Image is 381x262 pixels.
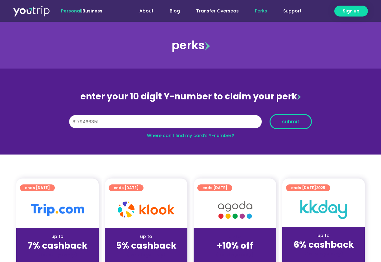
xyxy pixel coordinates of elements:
[109,184,143,191] a: ends [DATE]
[162,5,188,17] a: Blog
[147,132,234,139] a: Where can I find my card’s Y-number?
[294,239,354,251] strong: 6% cashback
[69,114,312,134] form: Y Number
[82,8,102,14] a: Business
[247,5,275,17] a: Perks
[188,5,247,17] a: Transfer Overseas
[197,184,232,191] a: ends [DATE]
[287,250,360,257] div: (for stays only)
[61,8,81,14] span: Personal
[20,184,55,191] a: ends [DATE]
[119,5,310,17] nav: Menu
[202,184,227,191] span: ends [DATE]
[25,184,50,191] span: ends [DATE]
[110,251,182,258] div: (for stays only)
[275,5,310,17] a: Support
[28,240,87,252] strong: 7% cashback
[282,119,299,124] span: submit
[131,5,162,17] a: About
[114,184,139,191] span: ends [DATE]
[316,185,325,190] span: 2025
[21,251,94,258] div: (for stays only)
[66,88,315,105] div: enter your 10 digit Y-number to claim your perk
[116,240,176,252] strong: 5% cashback
[287,232,360,239] div: up to
[199,251,271,258] div: (for stays only)
[217,240,253,252] strong: +10% off
[343,8,360,14] span: Sign up
[229,233,241,240] span: up to
[21,233,94,240] div: up to
[61,8,102,14] span: |
[69,115,262,129] input: 10 digit Y-number (e.g. 8123456789)
[110,233,182,240] div: up to
[334,6,368,17] a: Sign up
[286,184,330,191] a: ends [DATE]2025
[291,184,325,191] span: ends [DATE]
[270,114,312,129] button: submit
